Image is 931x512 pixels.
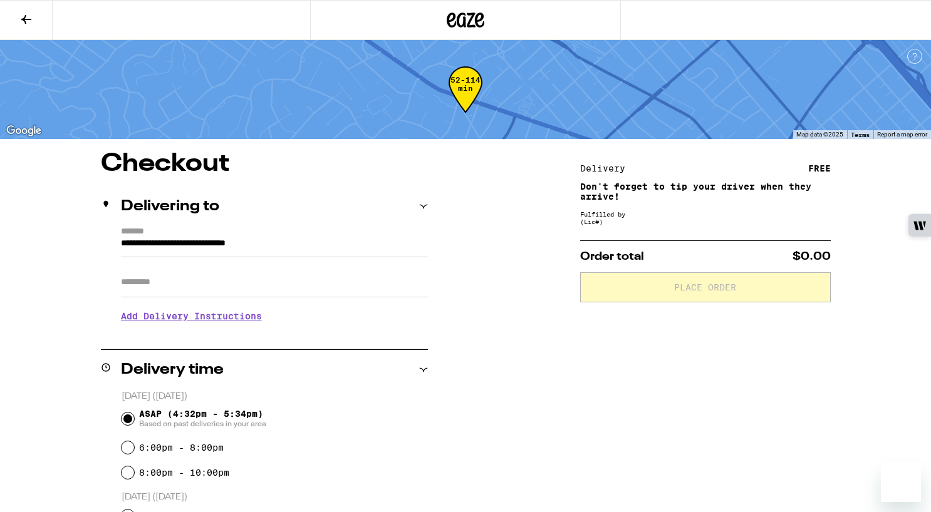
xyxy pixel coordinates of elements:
[139,419,266,429] span: Based on past deliveries in your area
[139,468,229,478] label: 8:00pm - 10:00pm
[139,443,224,453] label: 6:00pm - 8:00pm
[877,131,927,138] a: Report a map error
[674,283,736,292] span: Place Order
[449,76,482,123] div: 52-114 min
[121,199,219,214] h2: Delivering to
[796,131,843,138] span: Map data ©2025
[101,151,428,177] h1: Checkout
[580,164,634,173] div: Delivery
[580,182,831,202] p: Don't forget to tip your driver when they arrive!
[580,251,644,262] span: Order total
[121,302,428,330] h3: Add Delivery Instructions
[580,210,831,225] div: Fulfilled by (Lic# )
[121,330,428,340] p: We'll contact you at [PHONE_NUMBER] when we arrive
[580,272,831,302] button: Place Order
[3,123,44,139] img: Google
[881,462,921,502] iframe: Button to launch messaging window
[139,409,266,429] span: ASAP (4:32pm - 5:34pm)
[851,131,870,138] a: Terms
[793,251,831,262] span: $0.00
[122,491,428,503] p: [DATE] ([DATE])
[121,362,224,377] h2: Delivery time
[122,391,428,402] p: [DATE] ([DATE])
[808,164,831,173] div: FREE
[3,123,44,139] a: Open this area in Google Maps (opens a new window)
